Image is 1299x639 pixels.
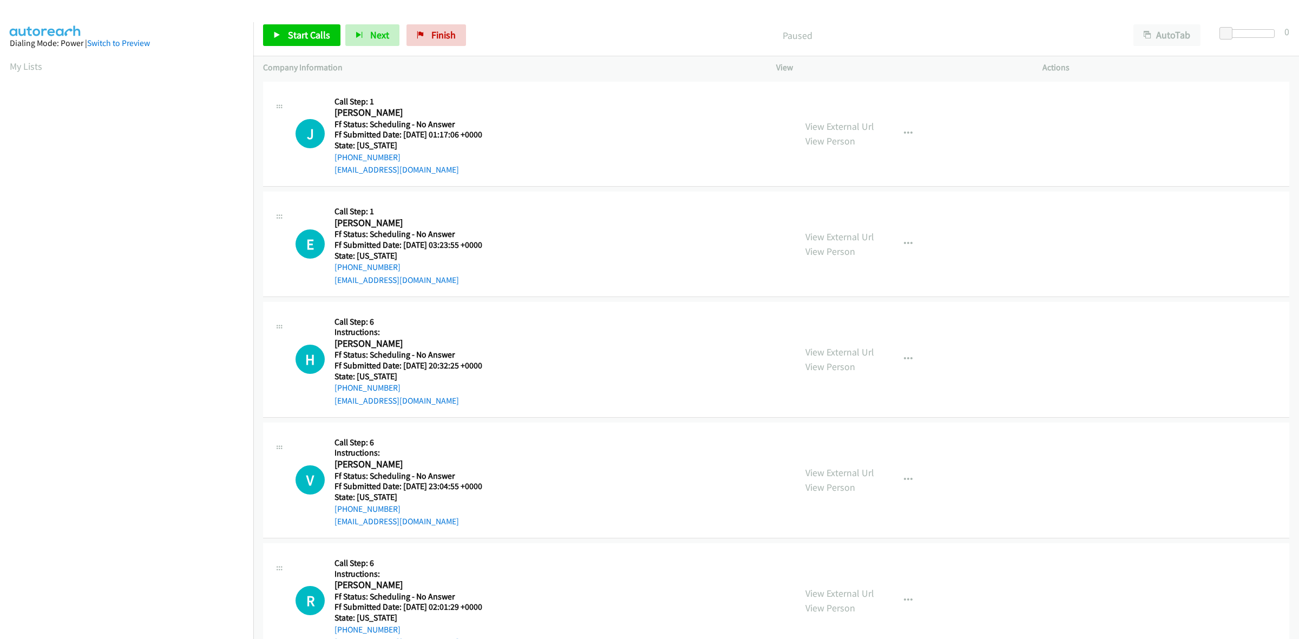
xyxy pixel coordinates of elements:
[334,350,496,360] h5: Ff Status: Scheduling - No Answer
[334,396,459,406] a: [EMAIL_ADDRESS][DOMAIN_NAME]
[1133,24,1200,46] button: AutoTab
[334,624,401,635] a: [PHONE_NUMBER]
[10,37,244,50] div: Dialing Mode: Power |
[334,447,496,458] h5: Instructions:
[334,119,496,130] h5: Ff Status: Scheduling - No Answer
[334,327,496,338] h5: Instructions:
[334,206,496,217] h5: Call Step: 1
[296,586,325,615] h1: R
[431,29,456,41] span: Finish
[1042,61,1289,74] p: Actions
[334,140,496,151] h5: State: [US_STATE]
[334,579,496,591] h2: [PERSON_NAME]
[334,251,496,261] h5: State: [US_STATE]
[296,119,325,148] div: The call is yet to be attempted
[334,504,401,514] a: [PHONE_NUMBER]
[296,465,325,495] h1: V
[296,465,325,495] div: The call is yet to be attempted
[10,83,253,597] iframe: Dialpad
[1284,24,1289,39] div: 0
[334,229,496,240] h5: Ff Status: Scheduling - No Answer
[334,481,496,492] h5: Ff Submitted Date: [DATE] 23:04:55 +0000
[805,481,855,493] a: View Person
[481,28,1114,43] p: Paused
[334,360,496,371] h5: Ff Submitted Date: [DATE] 20:32:25 +0000
[334,262,401,272] a: [PHONE_NUMBER]
[263,24,340,46] a: Start Calls
[263,61,757,74] p: Company Information
[805,120,874,133] a: View External Url
[334,96,496,107] h5: Call Step: 1
[334,164,459,175] a: [EMAIL_ADDRESS][DOMAIN_NAME]
[406,24,466,46] a: Finish
[805,135,855,147] a: View Person
[334,471,496,482] h5: Ff Status: Scheduling - No Answer
[334,591,496,602] h5: Ff Status: Scheduling - No Answer
[334,107,496,119] h2: [PERSON_NAME]
[334,458,496,471] h2: [PERSON_NAME]
[296,345,325,374] h1: H
[334,217,496,229] h2: [PERSON_NAME]
[805,346,874,358] a: View External Url
[334,317,496,327] h5: Call Step: 6
[805,245,855,258] a: View Person
[334,612,496,623] h5: State: [US_STATE]
[334,558,496,569] h5: Call Step: 6
[334,492,496,503] h5: State: [US_STATE]
[334,516,459,526] a: [EMAIL_ADDRESS][DOMAIN_NAME]
[334,240,496,251] h5: Ff Submitted Date: [DATE] 03:23:55 +0000
[10,60,42,73] a: My Lists
[334,437,496,448] h5: Call Step: 6
[296,345,325,374] div: The call is yet to be attempted
[805,587,874,600] a: View External Url
[334,371,496,382] h5: State: [US_STATE]
[296,229,325,259] div: The call is yet to be attempted
[334,383,401,393] a: [PHONE_NUMBER]
[805,360,855,373] a: View Person
[334,129,496,140] h5: Ff Submitted Date: [DATE] 01:17:06 +0000
[87,38,150,48] a: Switch to Preview
[1225,29,1275,38] div: Delay between calls (in seconds)
[805,602,855,614] a: View Person
[296,229,325,259] h1: E
[776,61,1023,74] p: View
[805,466,874,479] a: View External Url
[334,152,401,162] a: [PHONE_NUMBER]
[334,338,496,350] h2: [PERSON_NAME]
[370,29,389,41] span: Next
[334,569,496,579] h5: Instructions:
[805,230,874,243] a: View External Url
[334,275,459,285] a: [EMAIL_ADDRESS][DOMAIN_NAME]
[288,29,330,41] span: Start Calls
[334,602,496,612] h5: Ff Submitted Date: [DATE] 02:01:29 +0000
[296,119,325,148] h1: J
[296,586,325,615] div: The call is yet to be attempted
[345,24,399,46] button: Next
